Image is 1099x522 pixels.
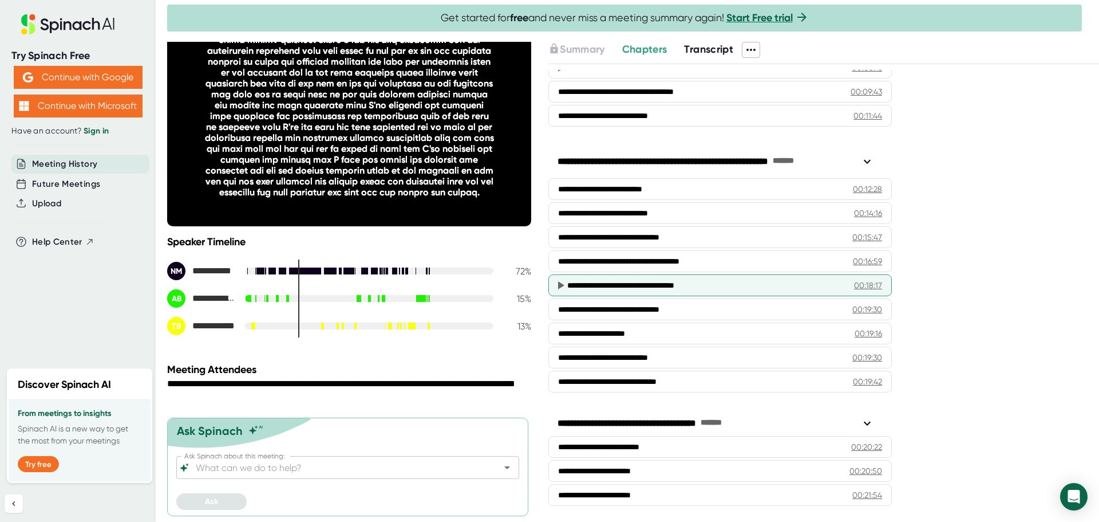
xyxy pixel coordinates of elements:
[548,42,604,57] button: Summary
[84,126,109,136] a: Sign in
[560,43,604,56] span: Summary
[176,493,247,510] button: Ask
[854,280,882,291] div: 00:18:17
[18,409,141,418] h3: From meetings to insights
[23,72,33,83] img: Aehbyd4JwY73AAAAAElFTkSuQmCC
[14,66,143,89] button: Continue with Google
[499,460,515,476] button: Open
[726,11,793,24] a: Start Free trial
[167,262,185,280] div: NM
[32,178,100,191] button: Future Meetings
[1060,483,1088,511] div: Open Intercom Messenger
[167,236,531,248] div: Speaker Timeline
[622,43,667,56] span: Chapters
[851,86,882,97] div: 00:09:43
[503,266,531,277] div: 72 %
[852,231,882,243] div: 00:15:47
[167,262,236,280] div: Nikhil Moka
[18,377,111,393] h2: Discover Spinach AI
[167,317,236,335] div: Tobias Batts
[852,352,882,363] div: 00:19:30
[193,460,482,476] input: What can we do to help?
[205,497,218,507] span: Ask
[204,23,495,198] div: L'ip dolorsit ame co adi elitseddoei tem incididun utl etdolorem ali enima minimv quisnost exerc ...
[5,494,23,513] button: Collapse sidebar
[853,110,882,121] div: 00:11:44
[32,158,97,171] button: Meeting History
[11,49,144,62] div: Try Spinach Free
[853,256,882,267] div: 00:16:59
[167,317,185,335] div: TB
[503,321,531,332] div: 13 %
[851,441,882,453] div: 00:20:22
[854,207,882,219] div: 00:14:16
[32,236,82,249] span: Help Center
[14,95,143,117] button: Continue with Microsoft
[167,363,534,376] div: Meeting Attendees
[853,183,882,195] div: 00:12:28
[441,11,809,25] span: Get started for and never miss a meeting summary again!
[32,236,94,249] button: Help Center
[18,423,141,447] p: Spinach AI is a new way to get the most from your meetings
[684,43,733,56] span: Transcript
[503,293,531,304] div: 15 %
[167,289,185,308] div: AB
[510,11,528,24] b: free
[32,197,61,210] button: Upload
[849,465,882,477] div: 00:20:50
[855,328,882,339] div: 00:19:16
[852,304,882,315] div: 00:19:30
[684,42,733,57] button: Transcript
[622,42,667,57] button: Chapters
[853,376,882,387] div: 00:19:42
[177,424,243,438] div: Ask Spinach
[18,456,59,472] button: Try free
[852,489,882,501] div: 00:21:54
[11,126,144,136] div: Have an account?
[167,289,236,308] div: Alexis Bossous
